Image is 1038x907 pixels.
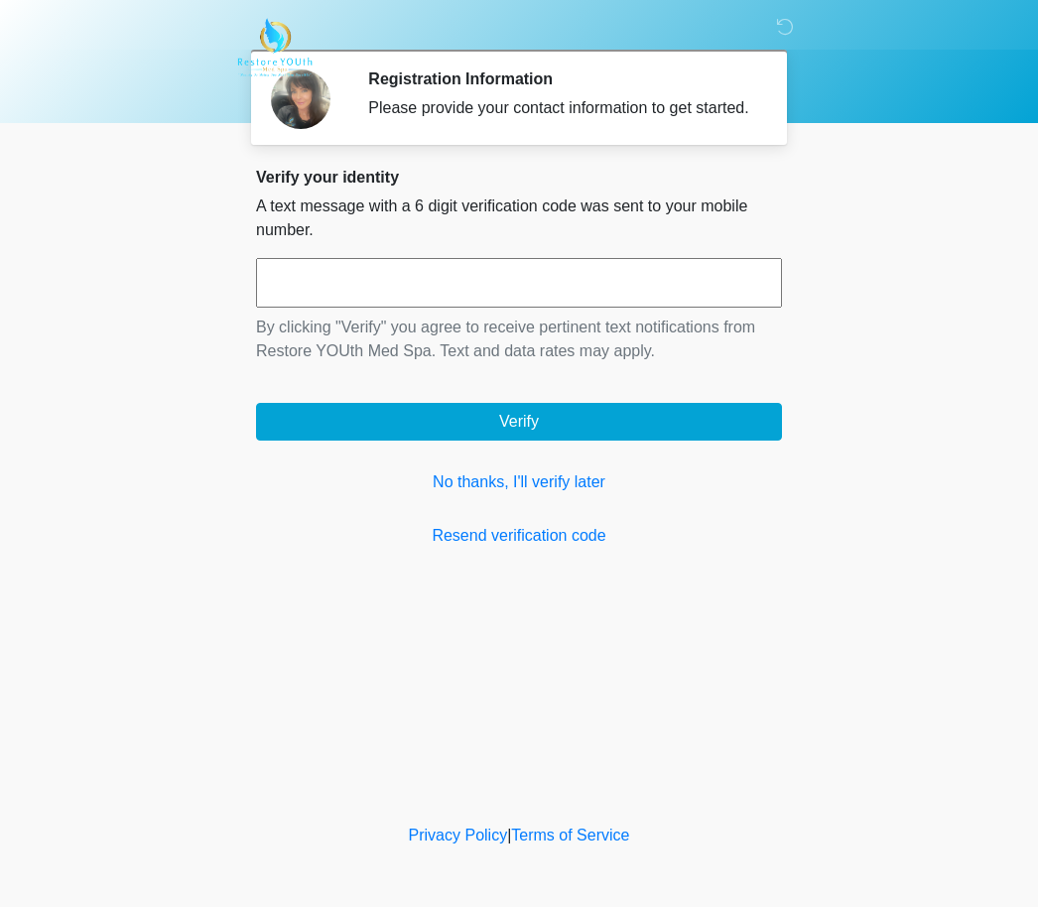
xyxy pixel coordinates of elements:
[271,69,330,129] img: Agent Avatar
[256,524,782,548] a: Resend verification code
[507,827,511,843] a: |
[256,168,782,187] h2: Verify your identity
[256,470,782,494] a: No thanks, I'll verify later
[256,403,782,441] button: Verify
[409,827,508,843] a: Privacy Policy
[256,316,782,363] p: By clicking "Verify" you agree to receive pertinent text notifications from Restore YOUth Med Spa...
[511,827,629,843] a: Terms of Service
[256,194,782,242] p: A text message with a 6 digit verification code was sent to your mobile number.
[236,15,313,80] img: Restore YOUth Med Spa Logo
[368,96,752,120] div: Please provide your contact information to get started.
